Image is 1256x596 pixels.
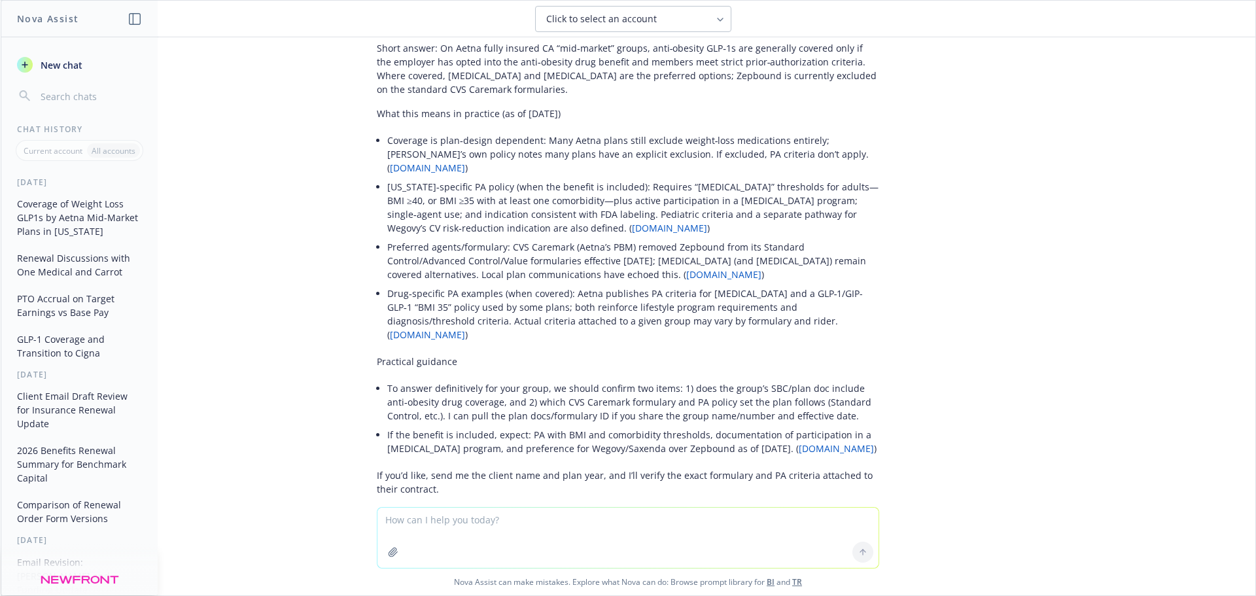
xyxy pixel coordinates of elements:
[390,162,465,174] a: [DOMAIN_NAME]
[387,284,879,344] li: Drug‑specific PA examples (when covered): Aetna publishes PA criteria for [MEDICAL_DATA] and a GL...
[686,268,761,281] a: [DOMAIN_NAME]
[12,440,147,489] button: 2026 Benefits Renewal Summary for Benchmark Capital
[387,177,879,237] li: [US_STATE]‑specific PA policy (when the benefit is included): Requires “[MEDICAL_DATA]” threshold...
[387,237,879,284] li: Preferred agents/formulary: CVS Caremark (Aetna’s PBM) removed Zepbound from its Standard Control...
[12,53,147,77] button: New chat
[12,494,147,529] button: Comparison of Renewal Order Form Versions
[12,328,147,364] button: GLP-1 Coverage and Transition to Cigna
[38,87,142,105] input: Search chats
[6,569,1250,595] span: Nova Assist can make mistakes. Explore what Nova can do: Browse prompt library for and
[377,468,879,496] p: If you’d like, send me the client name and plan year, and I’ll verify the exact formulary and PA ...
[387,379,879,425] li: To answer definitively for your group, we should confirm two items: 1) does the group’s SBC/plan ...
[1,124,158,135] div: Chat History
[767,576,775,587] a: BI
[792,576,802,587] a: TR
[12,247,147,283] button: Renewal Discussions with One Medical and Carrot
[390,328,465,341] a: [DOMAIN_NAME]
[632,222,707,234] a: [DOMAIN_NAME]
[387,425,879,458] li: If the benefit is included, expect: PA with BMI and comorbidity thresholds, documentation of part...
[1,535,158,546] div: [DATE]
[12,193,147,242] button: Coverage of Weight Loss GLP1s by Aetna Mid-Market Plans in [US_STATE]
[535,6,731,32] button: Click to select an account
[377,41,879,96] p: Short answer: On Aetna fully insured CA “mid‑market” groups, anti‑obesity GLP‑1s are generally co...
[799,442,874,455] a: [DOMAIN_NAME]
[387,131,879,177] li: Coverage is plan‑design dependent: Many Aetna plans still exclude weight‑loss medications entirel...
[1,369,158,380] div: [DATE]
[1,177,158,188] div: [DATE]
[92,145,135,156] p: All accounts
[377,355,879,368] p: Practical guidance
[12,288,147,323] button: PTO Accrual on Target Earnings vs Base Pay
[546,12,657,26] span: Click to select an account
[24,145,82,156] p: Current account
[377,107,879,120] p: What this means in practice (as of [DATE])
[38,58,82,72] span: New chat
[12,385,147,434] button: Client Email Draft Review for Insurance Renewal Update
[17,12,78,26] h1: Nova Assist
